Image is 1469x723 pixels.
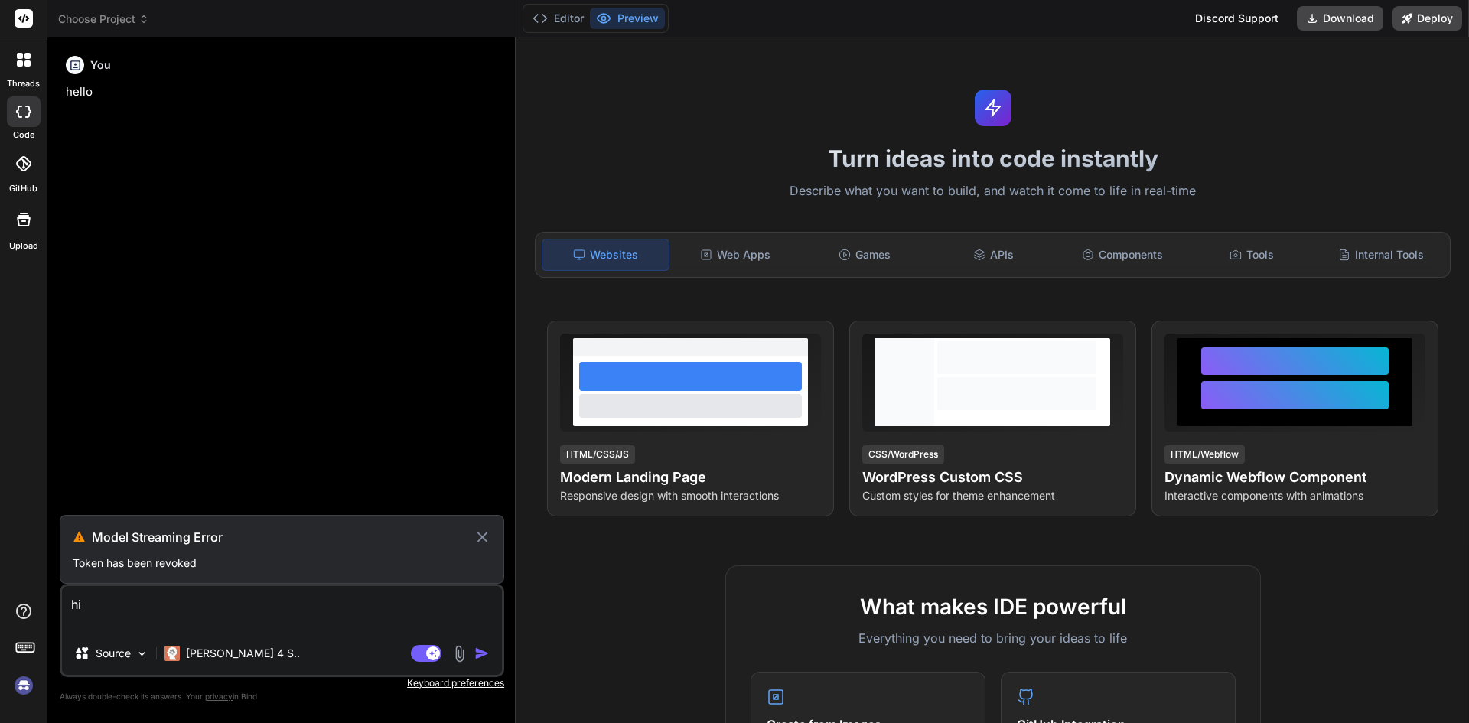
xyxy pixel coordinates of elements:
[673,239,799,271] div: Web Apps
[862,467,1123,488] h4: WordPress Custom CSS
[930,239,1057,271] div: APIs
[802,239,928,271] div: Games
[58,11,149,27] span: Choose Project
[62,586,502,632] textarea: hi
[862,445,944,464] div: CSS/WordPress
[1297,6,1383,31] button: Download
[526,181,1460,201] p: Describe what you want to build, and watch it come to life in real-time
[526,145,1460,172] h1: Turn ideas into code instantly
[862,488,1123,503] p: Custom styles for theme enhancement
[60,677,504,689] p: Keyboard preferences
[66,83,501,101] p: hello
[474,646,490,661] img: icon
[560,488,821,503] p: Responsive design with smooth interactions
[9,239,38,252] label: Upload
[205,692,233,701] span: privacy
[560,445,635,464] div: HTML/CSS/JS
[1186,6,1288,31] div: Discord Support
[451,645,468,663] img: attachment
[1164,467,1425,488] h4: Dynamic Webflow Component
[1164,488,1425,503] p: Interactive components with animations
[560,467,821,488] h4: Modern Landing Page
[92,528,474,546] h3: Model Streaming Error
[73,555,491,571] p: Token has been revoked
[1189,239,1315,271] div: Tools
[11,673,37,699] img: signin
[164,646,180,661] img: Claude 4 Sonnet
[1392,6,1462,31] button: Deploy
[1164,445,1245,464] div: HTML/Webflow
[60,689,504,704] p: Always double-check its answers. Your in Bind
[135,647,148,660] img: Pick Models
[13,129,34,142] label: code
[9,182,37,195] label: GitHub
[526,8,590,29] button: Editor
[1060,239,1186,271] div: Components
[590,8,665,29] button: Preview
[1318,239,1444,271] div: Internal Tools
[90,57,111,73] h6: You
[96,646,131,661] p: Source
[751,629,1236,647] p: Everything you need to bring your ideas to life
[542,239,669,271] div: Websites
[7,77,40,90] label: threads
[186,646,300,661] p: [PERSON_NAME] 4 S..
[751,591,1236,623] h2: What makes IDE powerful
